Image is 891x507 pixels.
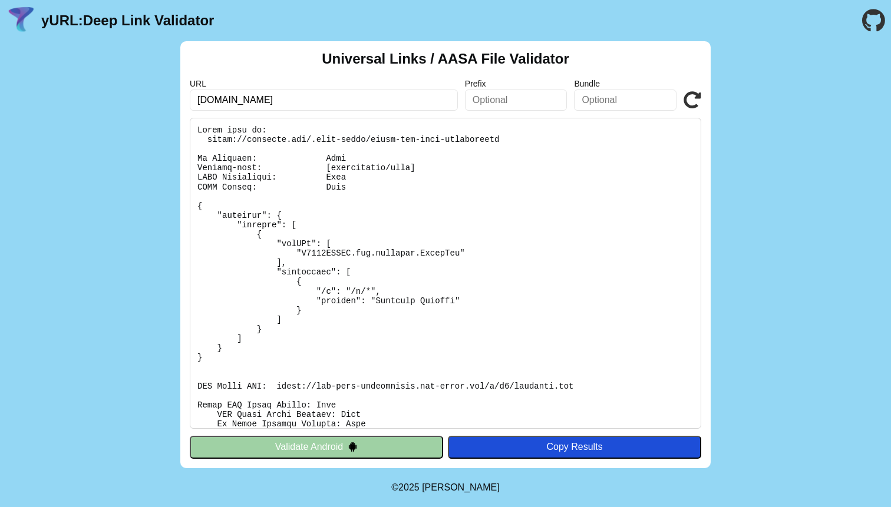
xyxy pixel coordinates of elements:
[322,51,569,67] h2: Universal Links / AASA File Validator
[422,482,500,492] a: Michael Ibragimchayev's Personal Site
[574,79,676,88] label: Bundle
[465,90,567,111] input: Optional
[574,90,676,111] input: Optional
[398,482,420,492] span: 2025
[465,79,567,88] label: Prefix
[190,90,458,111] input: Required
[190,436,443,458] button: Validate Android
[454,442,695,452] div: Copy Results
[348,442,358,452] img: droidIcon.svg
[448,436,701,458] button: Copy Results
[190,118,701,429] pre: Lorem ipsu do: sitam://consecte.adi/.elit-seddo/eiusm-tem-inci-utlaboreetd Ma Aliquaen: Admi Veni...
[41,12,214,29] a: yURL:Deep Link Validator
[6,5,37,36] img: yURL Logo
[391,468,499,507] footer: ©
[190,79,458,88] label: URL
